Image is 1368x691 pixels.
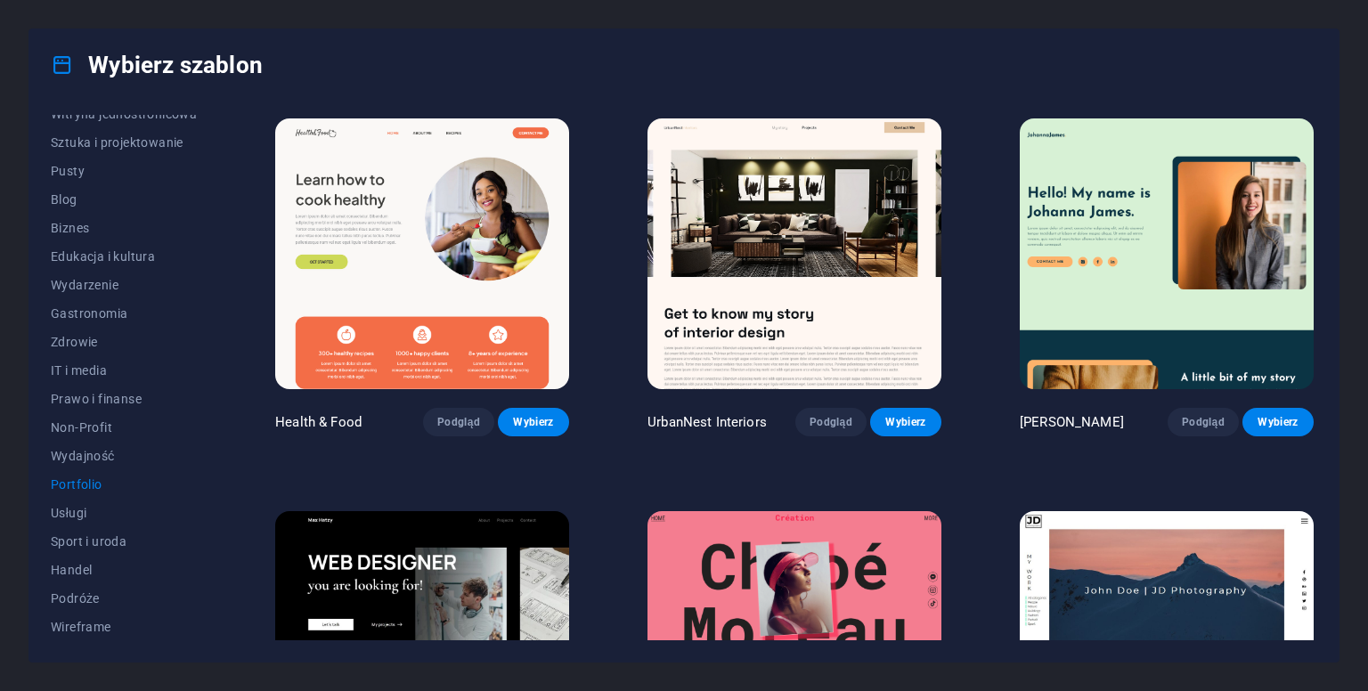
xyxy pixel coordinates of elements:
span: Usługi [51,506,197,520]
button: IT i media [51,356,197,385]
button: Sztuka i projektowanie [51,128,197,157]
span: Wybierz [1257,415,1299,429]
span: Podgląd [1182,415,1225,429]
button: Wydajność [51,442,197,470]
button: Non-Profit [51,413,197,442]
button: Podgląd [1168,408,1239,436]
span: Wybierz [884,415,927,429]
p: Health & Food [275,413,362,431]
span: Biznes [51,221,197,235]
p: UrbanNest Interiors [647,413,767,431]
span: Wireframe [51,620,197,634]
img: UrbanNest Interiors [647,118,941,389]
button: Handel [51,556,197,584]
span: Portfolio [51,477,197,492]
button: Blog [51,185,197,214]
button: Biznes [51,214,197,242]
button: Sport i uroda [51,527,197,556]
span: Wybierz [512,415,555,429]
span: Zdrowie [51,335,197,349]
button: Podróże [51,584,197,613]
span: IT i media [51,363,197,378]
span: Podgląd [437,415,480,429]
p: [PERSON_NAME] [1020,413,1124,431]
button: Wybierz [498,408,569,436]
button: Edukacja i kultura [51,242,197,271]
img: Johanna James [1020,118,1314,389]
h4: Wybierz szablon [51,51,263,79]
span: Blog [51,192,197,207]
span: Sztuka i projektowanie [51,135,197,150]
button: Podgląd [795,408,867,436]
span: Wydajność [51,449,197,463]
img: Health & Food [275,118,569,389]
button: Zdrowie [51,328,197,356]
button: Wydarzenie [51,271,197,299]
button: Portfolio [51,470,197,499]
button: Pusty [51,157,197,185]
span: Gastronomia [51,306,197,321]
span: Pusty [51,164,197,178]
button: Gastronomia [51,299,197,328]
button: Wybierz [1242,408,1314,436]
span: Wydarzenie [51,278,197,292]
span: Non-Profit [51,420,197,435]
span: Handel [51,563,197,577]
span: Sport i uroda [51,534,197,549]
button: Wybierz [870,408,941,436]
span: Prawo i finanse [51,392,197,406]
button: Podgląd [423,408,494,436]
span: Podgląd [810,415,852,429]
button: Prawo i finanse [51,385,197,413]
button: Wireframe [51,613,197,641]
button: Usługi [51,499,197,527]
span: Podróże [51,591,197,606]
span: Edukacja i kultura [51,249,197,264]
